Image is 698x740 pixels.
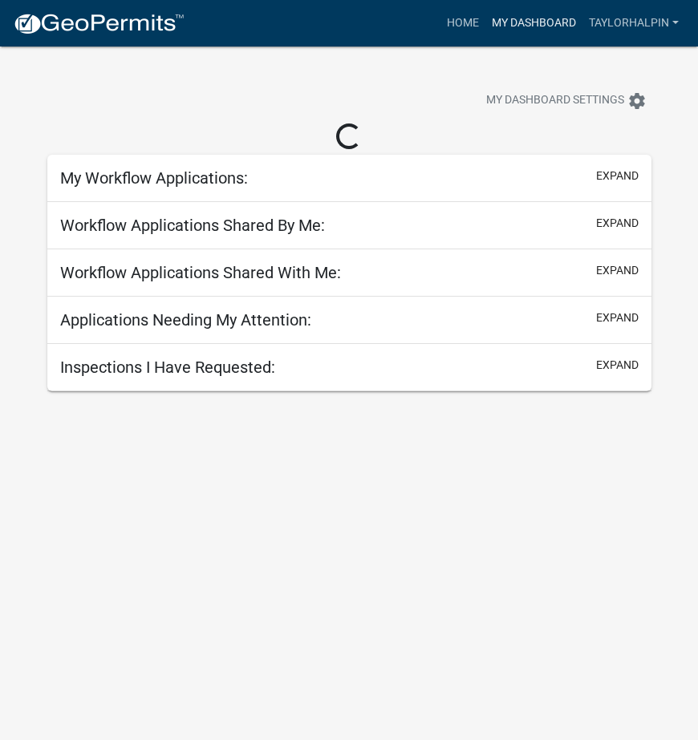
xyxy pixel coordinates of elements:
[60,263,341,282] h5: Workflow Applications Shared With Me:
[596,309,639,326] button: expand
[440,8,485,38] a: Home
[485,8,582,38] a: My Dashboard
[473,85,659,116] button: My Dashboard Settingssettings
[60,216,325,235] h5: Workflow Applications Shared By Me:
[596,357,639,374] button: expand
[596,262,639,279] button: expand
[596,215,639,232] button: expand
[596,168,639,184] button: expand
[582,8,685,38] a: taylorhalpin
[627,91,647,111] i: settings
[60,358,275,377] h5: Inspections I Have Requested:
[60,168,248,188] h5: My Workflow Applications:
[60,310,311,330] h5: Applications Needing My Attention:
[486,91,624,111] span: My Dashboard Settings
